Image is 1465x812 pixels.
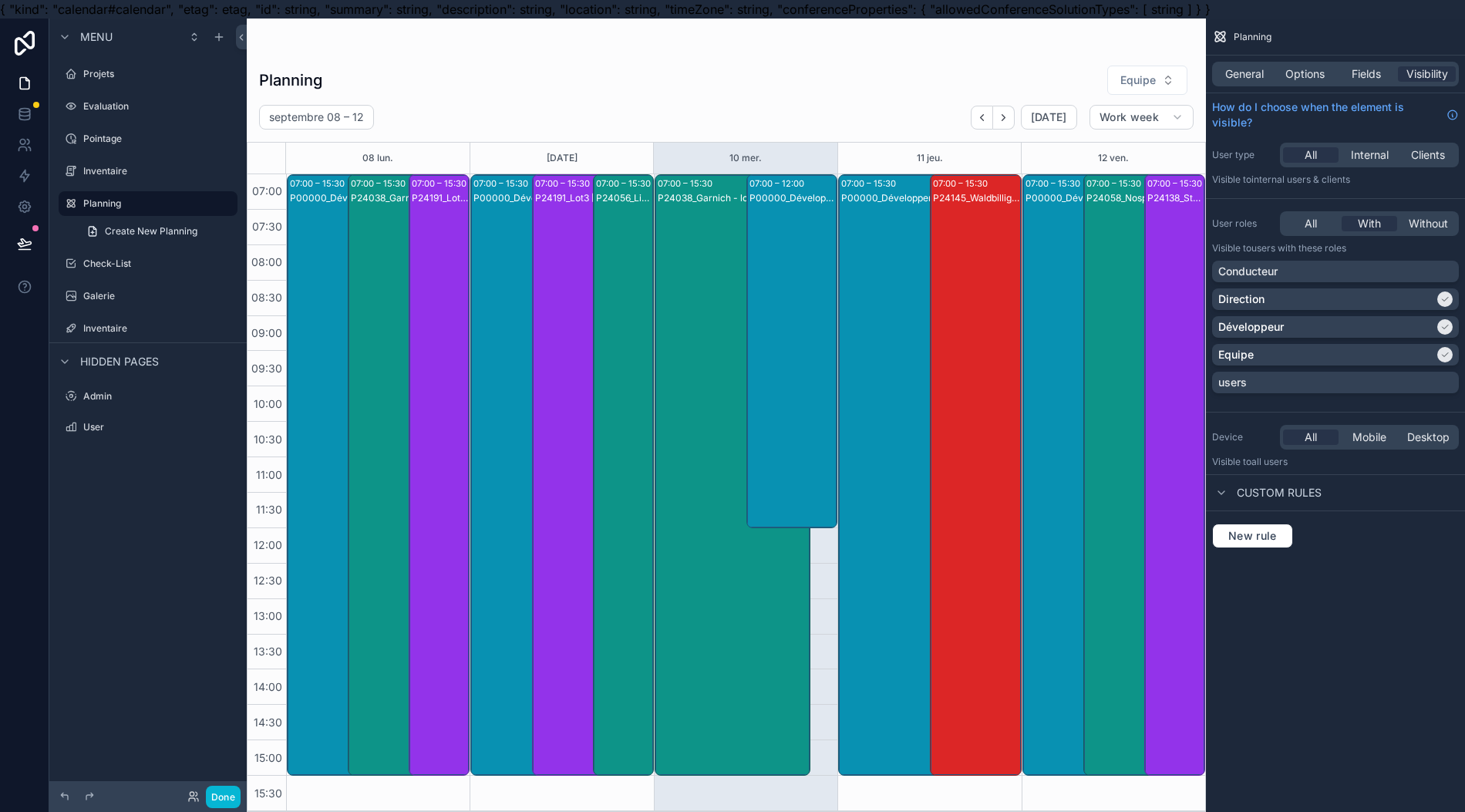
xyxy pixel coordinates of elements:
p: Direction [1218,291,1265,307]
span: Hidden pages [80,354,159,369]
label: Inventaire [83,322,234,335]
a: Check-List [59,251,237,276]
span: How do I choose when the element is visible? [1212,99,1440,130]
p: Visible to [1212,174,1459,186]
span: Menu [80,29,113,45]
p: Développeur [1218,319,1284,335]
label: Galerie [83,290,234,302]
label: Planning [83,197,228,210]
a: User [59,415,237,440]
label: User [83,421,234,433]
label: User roles [1212,217,1274,230]
label: Pointage [83,133,234,145]
span: With [1358,216,1381,231]
span: Options [1285,66,1325,82]
a: How do I choose when the element is visible? [1212,99,1459,130]
span: Mobile [1352,430,1386,445]
span: Custom rules [1237,485,1322,500]
span: Users with these roles [1251,242,1346,254]
button: Done [206,786,241,808]
span: Create New Planning [105,225,197,238]
a: Inventaire [59,316,237,341]
label: Inventaire [83,165,234,177]
label: Device [1212,431,1274,443]
label: User type [1212,149,1274,161]
span: Visibility [1406,66,1448,82]
div: scrollable content [49,19,247,812]
span: Internal [1351,147,1389,163]
span: Clients [1411,147,1445,163]
span: New rule [1222,529,1283,543]
a: Evaluation [59,94,237,119]
p: users [1218,375,1247,390]
a: Projets [59,62,237,86]
a: Create New Planning [77,219,237,244]
p: Conducteur [1218,264,1278,279]
span: Planning [1234,31,1271,43]
a: Admin [59,384,237,409]
a: Inventaire [59,159,237,184]
p: Visible to [1212,456,1459,468]
p: Equipe [1218,347,1254,362]
span: Internal users & clients [1251,174,1350,185]
button: New rule [1212,524,1293,548]
span: All [1305,216,1317,231]
p: Visible to [1212,242,1459,254]
a: Pointage [59,126,237,151]
a: Planning [59,191,237,216]
label: Projets [83,68,234,80]
span: All [1305,430,1317,445]
span: Without [1409,216,1448,231]
span: General [1225,66,1264,82]
span: all users [1251,456,1288,467]
label: Check-List [83,258,234,270]
a: Galerie [59,284,237,308]
label: Evaluation [83,100,234,113]
span: Fields [1352,66,1381,82]
span: All [1305,147,1317,163]
label: Admin [83,390,234,403]
span: Desktop [1407,430,1450,445]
